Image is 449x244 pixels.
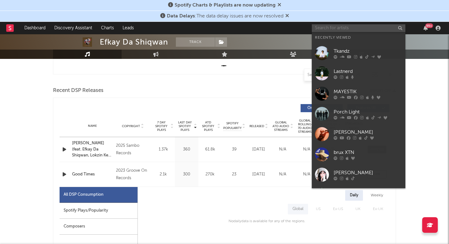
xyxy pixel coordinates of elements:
span: ATD Spotify Plays [200,121,216,132]
span: Recent DSP Releases [53,87,104,94]
div: N/A [272,171,293,178]
span: Dismiss [285,14,289,19]
div: Recently Viewed [315,34,402,41]
div: 2.1k [153,171,173,178]
div: Daily [345,190,363,201]
a: brux XTN [312,144,405,165]
a: [PERSON_NAME] (feat. Efkay Da Shiqwan, Lokzin Keys & [PERSON_NAME]) [72,140,113,159]
div: No daily data is available for any of the regions. [222,218,305,225]
input: Search by song name or URL [304,73,370,78]
span: Copyright [122,124,140,128]
a: [PERSON_NAME] [312,165,405,185]
div: 360 [176,146,197,153]
div: [DATE] [248,171,269,178]
a: Lastnerd [312,63,405,84]
div: Name [72,124,113,128]
span: : The data delay issues are now resolved [167,14,283,19]
a: Tkandz [312,43,405,63]
span: Global ATD Audio Streams [272,121,289,132]
div: Tkandz [334,47,402,55]
div: Efkay Da Shiqwan [100,37,168,47]
span: Released [249,124,264,128]
div: All DSP Consumption [60,187,138,203]
div: N/A [296,171,317,178]
div: 99 + [425,23,433,28]
span: Dismiss [278,3,281,8]
div: Spotify Plays/Popularity [60,203,138,219]
div: 2023 Groove On Records [116,167,150,182]
a: Discovery Assistant [50,22,97,34]
div: brux XTN [334,149,402,156]
span: Last Day Spotify Plays [176,121,193,132]
span: Data Delays [167,14,195,19]
div: 2025 Sambo Records [116,142,150,157]
div: Weekly [366,190,388,201]
div: [PERSON_NAME] [334,169,402,176]
div: [PERSON_NAME] [334,128,402,136]
div: 270k [200,171,220,178]
div: 1.37k [153,146,173,153]
div: 61.8k [200,146,220,153]
div: Composers [60,219,138,235]
a: Good Times [72,171,113,178]
button: 99+ [423,26,428,31]
span: Originals ( 48 ) [305,106,333,110]
a: Porch Light [312,104,405,124]
div: 300 [176,171,197,178]
div: [DATE] [248,146,269,153]
span: Spotify Popularity [223,121,242,131]
a: [PERSON_NAME] [312,124,405,144]
div: Porch Light [334,108,402,116]
div: MAYESTIK [334,88,402,95]
div: 23 [223,171,245,178]
button: Originals(48) [301,104,343,112]
div: All DSP Consumption [64,191,104,199]
span: Spotify Charts & Playlists are now updating [175,3,276,8]
a: Dashboard [20,22,50,34]
div: N/A [296,146,317,153]
button: Track [176,37,215,47]
span: 7 Day Spotify Plays [153,121,170,132]
div: Lastnerd [334,68,402,75]
div: 39 [223,146,245,153]
a: Leads [118,22,138,34]
input: Search for artists [312,24,405,32]
a: panicbaby [312,185,405,205]
a: MAYESTIK [312,84,405,104]
div: N/A [272,146,293,153]
a: Charts [97,22,118,34]
span: Global Rolling 7D Audio Streams [296,119,313,134]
